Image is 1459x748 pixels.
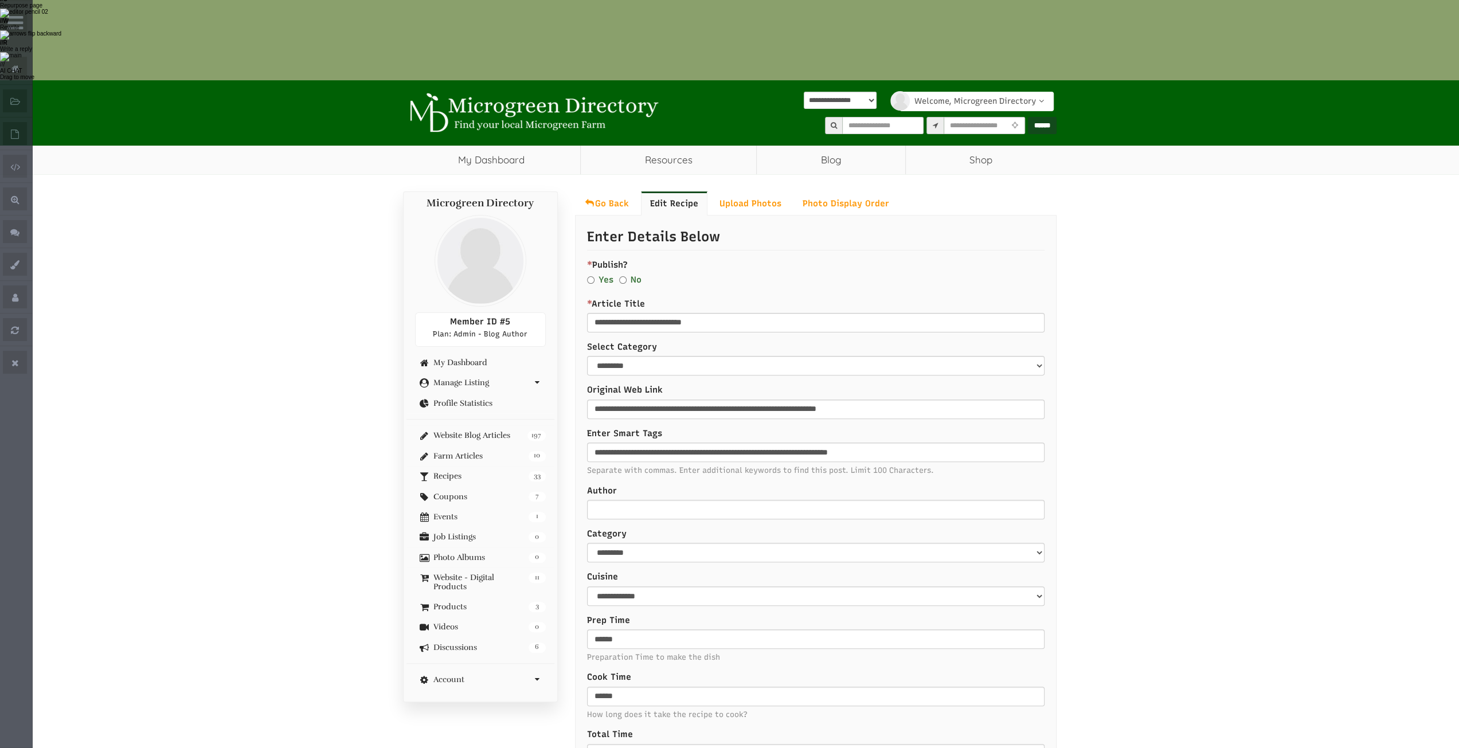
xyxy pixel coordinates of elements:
[587,384,1045,396] label: Original Web Link
[804,92,877,109] select: Language Translate Widget
[587,652,1045,663] span: Preparation Time to make the dish
[415,622,546,631] a: 0 Videos
[793,191,898,216] a: Photo Display Order
[587,671,1045,683] label: Cook Time
[587,259,1045,271] label: Publish?
[415,602,546,611] a: 3 Products
[587,356,1045,375] select: select-1
[529,573,546,583] span: 11
[527,430,545,441] span: 197
[529,471,546,481] span: 33
[587,276,594,284] input: Yes
[587,528,1045,540] label: Category
[415,198,546,209] h4: Microgreen Directory
[529,602,546,612] span: 3
[415,675,546,684] a: Account
[587,729,1045,741] label: Total Time
[587,428,1045,440] label: Enter Smart Tags
[575,191,638,216] a: Go Back
[587,485,1045,497] label: Author
[435,215,526,307] img: profile profile holder
[415,399,546,408] a: Profile Statistics
[403,93,661,133] img: Microgreen Directory
[581,146,756,174] a: Resources
[415,643,546,652] a: 6 Discussions
[587,709,1045,720] span: How long does it take the recipe to cook?
[804,92,877,128] div: Powered by
[587,571,1045,583] label: Cuisine
[415,452,546,460] a: 10 Farm Articles
[599,274,613,286] label: Yes
[587,586,1045,606] select: Recipe_fields_321-element-15-1
[587,298,1045,310] label: Article Title
[450,316,510,327] span: Member ID #5
[415,378,546,387] a: Manage Listing
[587,341,1045,353] label: Select Category
[587,227,1045,250] p: Enter Details Below
[529,553,546,563] span: 0
[529,451,546,461] span: 10
[1009,122,1021,130] i: Use Current Location
[710,191,791,216] a: Upload Photos
[899,92,1054,111] a: Welcome, Microgreen Directory
[415,532,546,541] a: 0 Job Listings
[529,643,546,653] span: 6
[415,431,546,440] a: 197 Website Blog Articles
[587,465,1045,476] span: Separate with commas. Enter additional keywords to find this post. Limit 100 Characters.
[529,532,546,542] span: 0
[757,146,905,174] a: Blog
[529,622,546,632] span: 0
[415,492,546,501] a: 7 Coupons
[415,512,546,521] a: 1 Events
[415,573,546,591] a: 11 Website - Digital Products
[415,553,546,562] a: 0 Photo Albums
[415,472,546,480] a: 33 Recipes
[403,146,581,174] a: My Dashboard
[906,146,1057,174] a: Shop
[587,543,1045,562] select: Recipe_fields_321-element-14-1
[631,274,642,286] label: No
[587,614,1045,626] label: Prep Time
[433,330,527,338] span: Plan: Admin - Blog Author
[415,358,546,367] a: My Dashboard
[641,191,707,216] a: Edit Recipe
[890,91,910,111] img: profile profile holder
[529,512,546,522] span: 1
[529,492,546,502] span: 7
[619,276,627,284] input: No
